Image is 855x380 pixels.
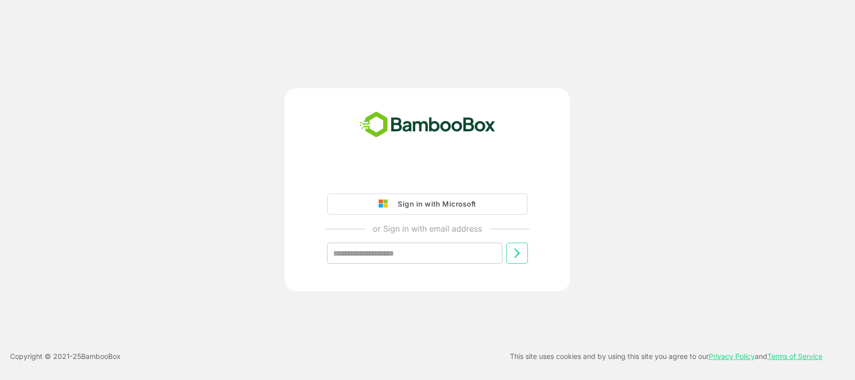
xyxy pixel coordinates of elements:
[10,350,121,362] p: Copyright © 2021- 25 BambooBox
[709,352,755,360] a: Privacy Policy
[393,198,476,211] div: Sign in with Microsoft
[373,223,482,235] p: or Sign in with email address
[379,200,393,209] img: google
[327,194,527,215] button: Sign in with Microsoft
[354,108,501,141] img: bamboobox
[510,350,822,362] p: This site uses cookies and by using this site you agree to our and
[767,352,822,360] a: Terms of Service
